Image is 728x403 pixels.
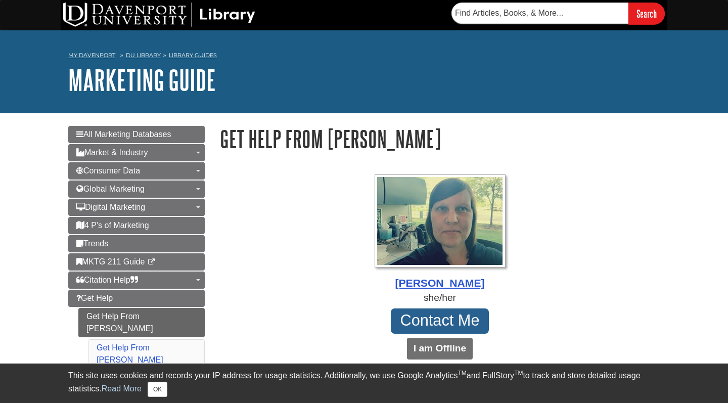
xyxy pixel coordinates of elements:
span: All Marketing Databases [76,130,171,139]
a: Get Help From [PERSON_NAME] [97,343,163,364]
form: Searches DU Library's articles, books, and more [451,3,665,24]
a: Digital Marketing [68,199,205,216]
span: Market & Industry [76,148,148,157]
b: I am Offline [414,343,466,353]
a: Global Marketing [68,181,205,198]
img: DU Library [63,3,255,27]
a: Get Help From [PERSON_NAME] [78,308,205,337]
a: Market & Industry [68,144,205,161]
a: My Davenport [68,51,115,60]
sup: TM [458,370,466,377]
a: Library Guides [169,52,217,59]
input: Find Articles, Books, & More... [451,3,628,24]
div: she/her [220,291,660,305]
span: Global Marketing [76,185,145,193]
a: All Marketing Databases [68,126,205,143]
a: Profile Photo [PERSON_NAME] [220,174,660,291]
a: Marketing Guide [68,64,216,96]
a: DU Library [126,52,161,59]
a: Citation Help [68,272,205,289]
input: Search [628,3,665,24]
sup: TM [514,370,523,377]
div: [PERSON_NAME] [220,275,660,291]
span: MKTG 211 Guide [76,257,145,266]
a: Consumer Data [68,162,205,180]
a: Contact Me [391,308,489,334]
button: I am Offline [407,338,473,360]
h1: Get Help From [PERSON_NAME] [220,126,660,152]
a: Trends [68,235,205,252]
a: Get Help [68,290,205,307]
i: This link opens in a new window [147,259,156,265]
a: Read More [102,384,142,393]
span: 4 P's of Marketing [76,221,149,230]
span: Consumer Data [76,166,140,175]
div: This site uses cookies and records your IP address for usage statistics. Additionally, we use Goo... [68,370,660,397]
span: Trends [76,239,108,248]
a: MKTG 211 Guide [68,253,205,271]
span: Digital Marketing [76,203,145,211]
span: Get Help [76,294,113,302]
img: Profile Photo [375,174,506,267]
span: Citation Help [76,276,138,284]
a: 4 P's of Marketing [68,217,205,234]
button: Close [148,382,167,397]
nav: breadcrumb [68,49,660,65]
